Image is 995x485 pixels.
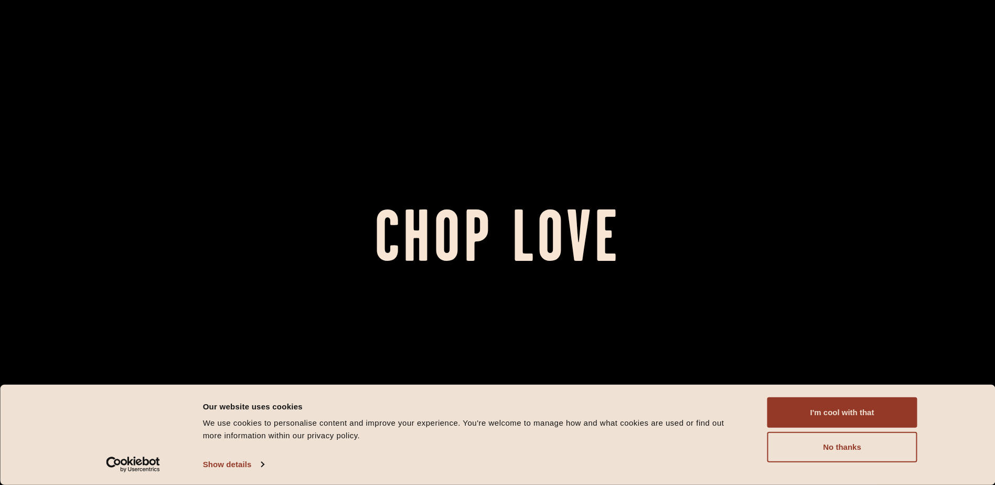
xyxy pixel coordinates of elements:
[87,457,179,472] a: Usercentrics Cookiebot - opens in a new window
[203,457,264,472] a: Show details
[767,432,917,462] button: No thanks
[203,400,744,413] div: Our website uses cookies
[767,397,917,428] button: I'm cool with that
[203,417,744,442] div: We use cookies to personalise content and improve your experience. You're welcome to manage how a...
